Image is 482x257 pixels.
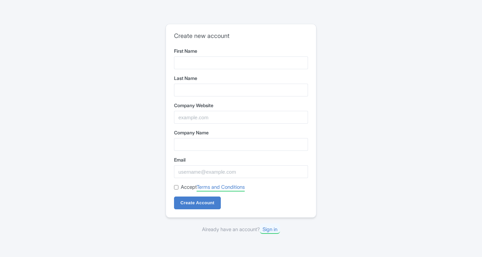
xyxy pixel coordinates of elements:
[166,226,316,233] div: Already have an account?
[260,223,280,234] a: Sign in
[174,165,308,178] input: username@example.com
[174,75,308,82] label: Last Name
[181,183,245,191] label: Accept
[174,197,221,209] input: Create Account
[174,156,308,163] label: Email
[174,111,308,124] input: example.com
[197,184,245,191] a: Terms and Conditions
[174,129,308,136] label: Company Name
[174,102,308,109] label: Company Website
[174,32,308,40] h2: Create new account
[174,47,308,54] label: First Name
